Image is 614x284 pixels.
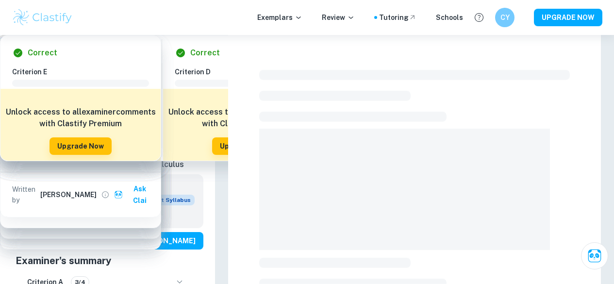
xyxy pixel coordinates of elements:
[50,137,112,155] button: Upgrade Now
[471,9,487,26] button: Help and Feedback
[12,67,157,77] h6: Criterion E
[12,184,38,205] p: Written by
[212,137,274,155] button: Upgrade Now
[114,190,123,200] img: clai.svg
[379,12,416,23] a: Tutoring
[175,67,319,77] h6: Criterion D
[495,8,514,27] button: CY
[12,8,73,27] img: Clastify logo
[499,12,511,23] h6: CY
[40,189,97,200] h6: [PERSON_NAME]
[99,188,112,201] button: View full profile
[136,195,195,205] div: This exemplar is based on the current syllabus. Feel free to refer to it for inspiration/ideas wh...
[436,12,463,23] a: Schools
[136,195,195,205] span: Current Syllabus
[5,106,156,130] h6: Unlock access to all examiner comments with Clastify Premium
[112,180,157,209] button: Ask Clai
[168,106,318,130] h6: Unlock access to all examiner comments with Clastify Premium
[28,47,57,59] h6: Correct
[190,47,220,59] h6: Correct
[322,12,355,23] p: Review
[581,242,608,269] button: Ask Clai
[16,253,199,268] h5: Examiner's summary
[136,182,187,193] h6: [DATE]
[534,9,602,26] button: UPGRADE NOW
[257,12,302,23] p: Exemplars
